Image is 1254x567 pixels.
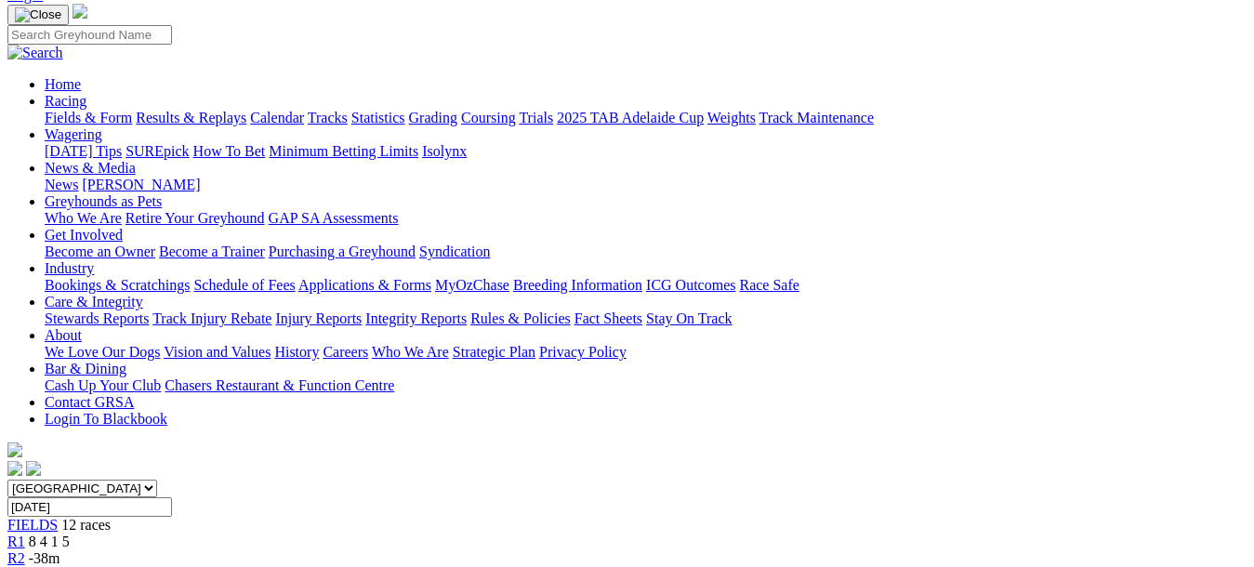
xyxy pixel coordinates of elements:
a: Stewards Reports [45,310,149,326]
button: Toggle navigation [7,5,69,25]
div: Industry [45,277,1247,294]
img: Close [15,7,61,22]
a: ICG Outcomes [646,277,735,293]
img: logo-grsa-white.png [7,442,22,457]
a: Bookings & Scratchings [45,277,190,293]
a: Statistics [351,110,405,125]
a: Isolynx [422,143,467,159]
a: Schedule of Fees [193,277,295,293]
a: Who We Are [45,210,122,226]
span: 12 races [61,517,111,533]
a: Integrity Reports [365,310,467,326]
a: Home [45,76,81,92]
a: Trials [519,110,553,125]
div: Care & Integrity [45,310,1247,327]
div: Greyhounds as Pets [45,210,1247,227]
a: Breeding Information [513,277,642,293]
a: Industry [45,260,94,276]
a: How To Bet [193,143,266,159]
a: Track Maintenance [759,110,874,125]
a: [DATE] Tips [45,143,122,159]
a: About [45,327,82,343]
a: Get Involved [45,227,123,243]
img: logo-grsa-white.png [73,4,87,19]
a: Tracks [308,110,348,125]
a: Track Injury Rebate [152,310,271,326]
div: News & Media [45,177,1247,193]
a: Vision and Values [164,344,271,360]
a: Minimum Betting Limits [269,143,418,159]
a: Greyhounds as Pets [45,193,162,209]
a: GAP SA Assessments [269,210,399,226]
a: Chasers Restaurant & Function Centre [165,377,394,393]
input: Select date [7,497,172,517]
span: 8 4 1 5 [29,534,70,549]
a: Cash Up Your Club [45,377,161,393]
a: Race Safe [739,277,799,293]
div: Bar & Dining [45,377,1247,394]
a: Injury Reports [275,310,362,326]
a: Careers [323,344,368,360]
a: FIELDS [7,517,58,533]
a: Privacy Policy [539,344,627,360]
a: Strategic Plan [453,344,535,360]
a: Syndication [419,244,490,259]
a: Grading [409,110,457,125]
img: facebook.svg [7,461,22,476]
a: Care & Integrity [45,294,143,310]
a: News & Media [45,160,136,176]
a: R1 [7,534,25,549]
a: News [45,177,78,192]
a: Rules & Policies [470,310,571,326]
input: Search [7,25,172,45]
a: Coursing [461,110,516,125]
a: Bar & Dining [45,361,126,376]
a: Wagering [45,126,102,142]
span: -38m [29,550,60,566]
a: Weights [707,110,756,125]
a: MyOzChase [435,277,509,293]
img: twitter.svg [26,461,41,476]
a: History [274,344,319,360]
a: SUREpick [125,143,189,159]
a: Applications & Forms [298,277,431,293]
a: Become an Owner [45,244,155,259]
div: Racing [45,110,1247,126]
a: Fields & Form [45,110,132,125]
div: Get Involved [45,244,1247,260]
div: Wagering [45,143,1247,160]
a: Calendar [250,110,304,125]
a: Become a Trainer [159,244,265,259]
a: 2025 TAB Adelaide Cup [557,110,704,125]
a: Stay On Track [646,310,732,326]
a: Purchasing a Greyhound [269,244,416,259]
div: About [45,344,1247,361]
a: [PERSON_NAME] [82,177,200,192]
img: Search [7,45,63,61]
a: Results & Replays [136,110,246,125]
a: Contact GRSA [45,394,134,410]
a: Fact Sheets [574,310,642,326]
a: Retire Your Greyhound [125,210,265,226]
a: Who We Are [372,344,449,360]
a: Racing [45,93,86,109]
a: Login To Blackbook [45,411,167,427]
a: R2 [7,550,25,566]
a: We Love Our Dogs [45,344,160,360]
